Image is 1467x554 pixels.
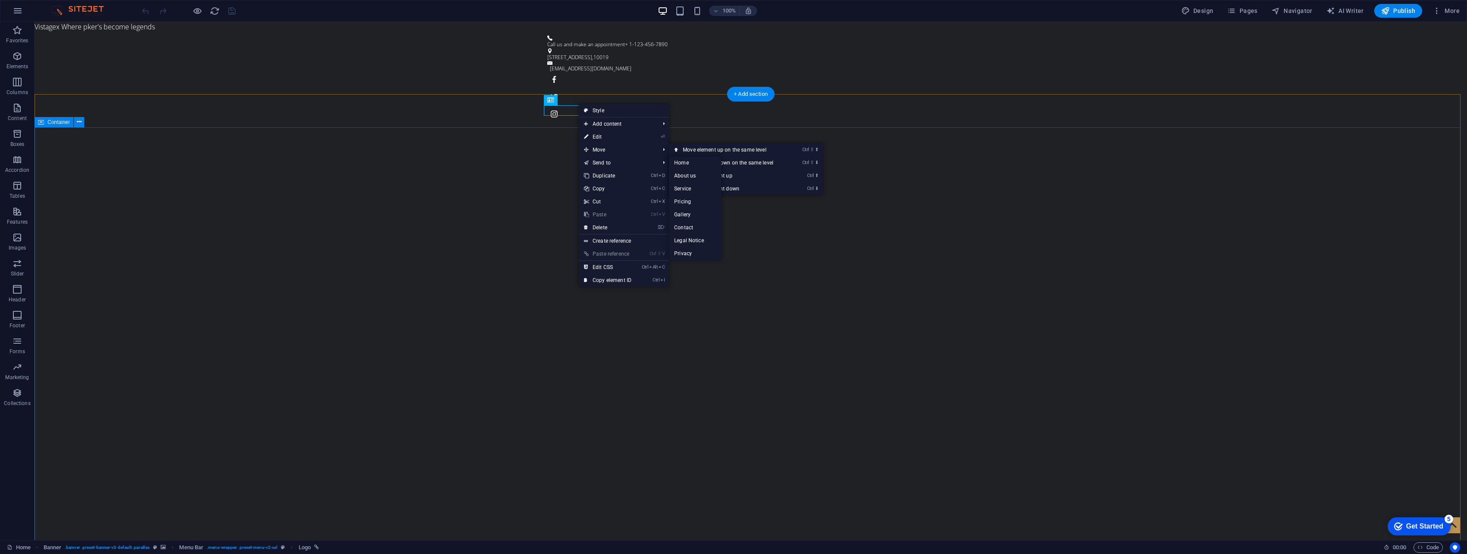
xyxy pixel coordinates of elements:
p: Boxes [10,141,25,148]
p: Elements [6,63,28,70]
i: On resize automatically adjust zoom level to fit chosen device. [745,7,752,15]
span: AI Writer [1326,6,1364,15]
p: Accordion [5,167,29,174]
button: Design [1178,4,1217,18]
p: Slider [11,270,24,277]
i: ⌦ [658,225,665,230]
span: . menu-wrapper .preset-menu-v2-xxl [207,542,278,553]
p: Favorites [6,37,28,44]
i: Ctrl [651,186,658,191]
a: Create reference [579,234,669,247]
a: Privacy [669,247,721,260]
i: Ctrl [807,186,814,191]
i: ⬇ [815,186,819,191]
span: Code [1417,542,1439,553]
a: Pricing [669,195,721,208]
div: Get Started [25,9,63,17]
p: Header [9,296,26,303]
p: Content [8,115,27,122]
span: Design [1181,6,1214,15]
div: 5 [64,2,73,10]
a: CtrlICopy element ID [579,274,637,287]
a: Click to cancel selection. Double-click to open Pages [7,542,31,553]
p: Marketing [5,374,29,381]
span: Click to select. Double-click to edit [179,542,203,553]
a: Ctrl⇧⬆Move element up on the same level [669,143,791,156]
button: Navigator [1268,4,1316,18]
span: . banner .preset-banner-v3-default .parallax [65,542,150,553]
button: reload [209,6,220,16]
i: ⬇ [815,160,819,165]
i: Alt [649,264,658,270]
i: ⏎ [661,134,665,139]
p: Images [9,244,26,251]
i: Ctrl [802,160,809,165]
a: Ctrl⬇Move the element down [669,182,791,195]
a: Send to [579,156,656,169]
i: X [659,199,665,204]
i: ⬆ [815,173,819,178]
button: Usercentrics [1450,542,1460,553]
span: Click to select. Double-click to edit [299,542,311,553]
div: Get Started 5 items remaining, 0% complete [7,4,70,22]
i: ⇧ [657,251,661,256]
i: Ctrl [651,212,658,217]
p: Forms [9,348,25,355]
i: ⇧ [810,160,814,165]
i: Ctrl [651,173,658,178]
i: D [659,173,665,178]
i: Ctrl [642,264,649,270]
span: : [1399,544,1400,551]
i: This element is a customizable preset [153,545,157,550]
span: Move [579,143,656,156]
i: Ctrl [807,173,814,178]
button: Publish [1374,4,1422,18]
div: + Add section [727,87,775,101]
p: Collections [4,400,30,407]
a: About us [669,169,721,182]
i: Reload page [210,6,220,16]
button: AI Writer [1323,4,1367,18]
a: ⏎Edit [579,130,637,143]
span: Navigator [1271,6,1312,15]
span: More [1432,6,1460,15]
button: 100% [709,6,740,16]
a: Contact [669,221,721,234]
span: Click to select. Double-click to edit [44,542,62,553]
i: I [660,277,665,283]
a: CtrlVPaste [579,208,637,221]
a: Service [669,182,721,195]
a: Style [579,104,669,117]
a: CtrlCCopy [579,182,637,195]
i: ⬆ [815,147,819,152]
span: 00 00 [1393,542,1406,553]
i: Ctrl [653,277,659,283]
p: Tables [9,193,25,199]
a: Ctrl⇧VPaste reference [579,247,637,260]
a: Ctrl⬆Move the element up [669,169,791,182]
i: Ctrl [802,147,809,152]
nav: breadcrumb [44,542,319,553]
button: More [1429,4,1463,18]
p: Columns [6,89,28,96]
a: Legal Notice [669,234,721,247]
a: CtrlDDuplicate [579,169,637,182]
p: Features [7,218,28,225]
a: ⌦Delete [579,221,637,234]
i: C [659,186,665,191]
h6: 100% [722,6,736,16]
span: Container [47,120,70,125]
span: Publish [1381,6,1415,15]
i: This element is a customizable preset [281,545,285,550]
button: Pages [1224,4,1261,18]
i: C [659,264,665,270]
a: Home [669,156,721,169]
p: Footer [9,322,25,329]
span: Pages [1227,6,1257,15]
i: V [662,251,665,256]
div: Design (Ctrl+Alt+Y) [1178,4,1217,18]
i: ⇧ [810,147,814,152]
span: Add content [579,117,656,130]
i: This element is linked [314,545,319,550]
a: CtrlAltCEdit CSS [579,261,637,274]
